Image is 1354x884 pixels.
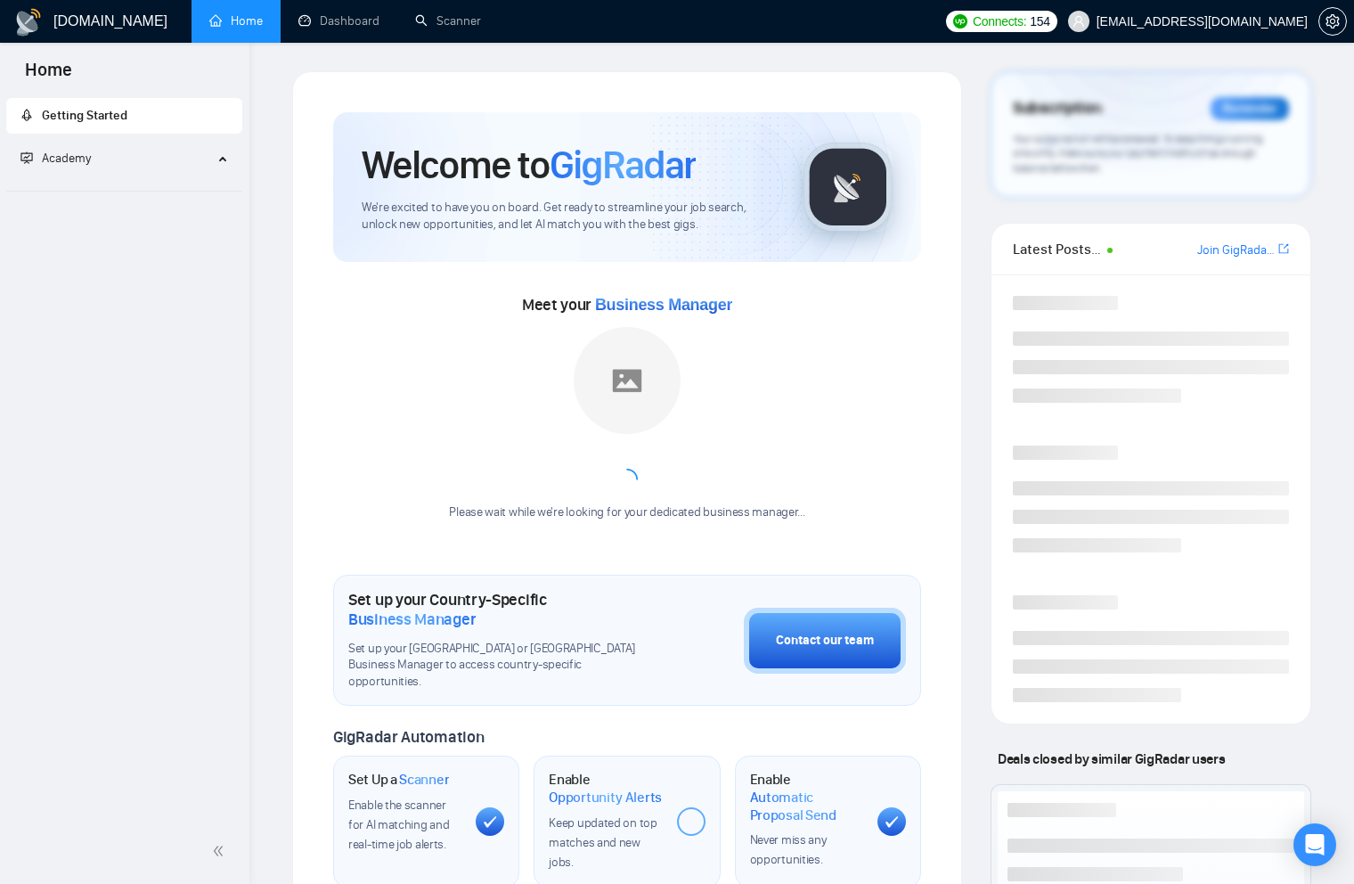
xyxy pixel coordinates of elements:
span: Keep updated on top matches and new jobs. [549,815,657,870]
h1: Welcome to [362,141,696,189]
h1: Enable [750,771,863,823]
span: Meet your [522,295,732,315]
h1: Enable [549,771,662,806]
img: gigradar-logo.png [803,143,893,232]
a: searchScanner [415,13,481,29]
span: Subscription [1013,94,1101,124]
span: loading [616,469,638,490]
a: homeHome [209,13,263,29]
span: Deals closed by similar GigRadar users [991,743,1232,774]
span: GigRadar [550,141,696,189]
span: user [1073,15,1085,28]
span: double-left [212,842,230,860]
li: Getting Started [6,98,242,134]
span: Automatic Proposal Send [750,789,863,823]
img: upwork-logo.png [953,14,967,29]
span: GigRadar Automation [333,727,484,747]
span: Connects: [973,12,1026,31]
span: Home [11,57,86,94]
div: Contact our team [776,631,874,651]
span: Latest Posts from the GigRadar Community [1013,238,1102,260]
button: Contact our team [744,608,906,674]
span: rocket [20,109,33,121]
span: Getting Started [42,108,127,123]
a: setting [1318,14,1347,29]
span: Academy [20,151,91,166]
span: 154 [1030,12,1049,31]
span: We're excited to have you on board. Get ready to streamline your job search, unlock new opportuni... [362,200,775,233]
li: Academy Homepage [6,184,242,195]
img: placeholder.png [574,327,681,434]
div: Open Intercom Messenger [1293,823,1336,866]
button: setting [1318,7,1347,36]
span: Enable the scanner for AI matching and real-time job alerts. [348,798,449,852]
span: Scanner [399,771,449,789]
div: Reminder [1211,97,1289,120]
h1: Set up your Country-Specific [348,590,655,629]
a: dashboardDashboard [298,13,379,29]
a: export [1278,241,1289,258]
img: logo [14,8,43,37]
h1: Set Up a [348,771,449,789]
span: Your subscription will be renewed. To keep things running smoothly, make sure your payment method... [1013,132,1263,175]
span: Opportunity Alerts [549,789,662,806]
span: Never miss any opportunities. [750,832,827,867]
span: Academy [42,151,91,166]
a: Join GigRadar Slack Community [1197,241,1275,260]
span: Business Manager [348,610,476,629]
span: export [1278,241,1289,256]
span: setting [1319,14,1346,29]
div: Please wait while we're looking for your dedicated business manager... [438,504,815,521]
span: Business Manager [595,296,732,314]
span: Set up your [GEOGRAPHIC_DATA] or [GEOGRAPHIC_DATA] Business Manager to access country-specific op... [348,641,655,692]
span: fund-projection-screen [20,151,33,164]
